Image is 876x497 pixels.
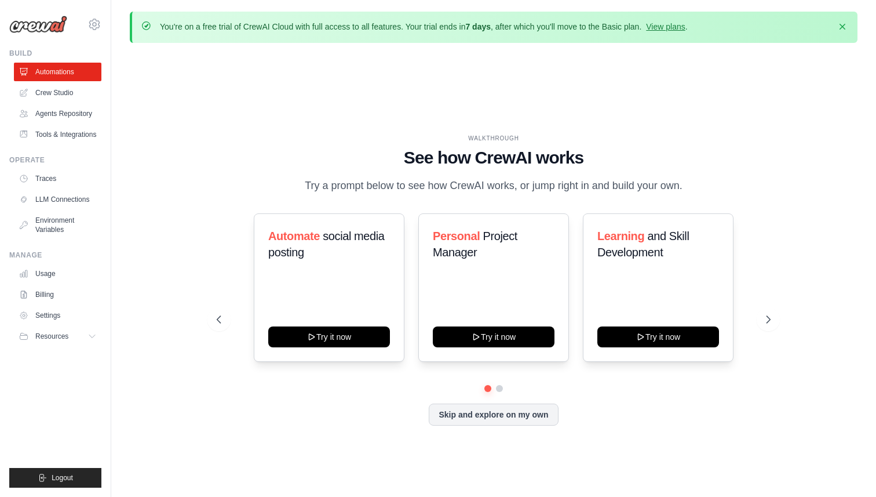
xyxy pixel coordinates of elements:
[14,306,101,325] a: Settings
[14,169,101,188] a: Traces
[9,468,101,488] button: Logout
[9,16,67,33] img: Logo
[818,441,876,497] iframe: Chat Widget
[14,125,101,144] a: Tools & Integrations
[14,104,101,123] a: Agents Repository
[465,22,491,31] strong: 7 days
[14,327,101,346] button: Resources
[9,155,101,165] div: Operate
[597,230,689,259] span: and Skill Development
[433,230,517,259] span: Project Manager
[597,327,719,347] button: Try it now
[433,327,554,347] button: Try it now
[9,251,101,260] div: Manage
[268,230,385,259] span: social media posting
[268,230,320,242] span: Automate
[14,84,101,102] a: Crew Studio
[14,211,101,239] a: Environment Variables
[9,49,101,58] div: Build
[14,285,101,304] a: Billing
[217,147,771,168] h1: See how CrewAI works
[52,473,73,483] span: Logout
[14,63,101,81] a: Automations
[14,190,101,209] a: LLM Connections
[268,327,390,347] button: Try it now
[217,134,771,143] div: WALKTHROUGH
[433,230,480,242] span: Personal
[160,21,688,32] p: You're on a free trial of CrewAI Cloud with full access to all features. Your trial ends in , aft...
[299,177,688,194] p: Try a prompt below to see how CrewAI works, or jump right in and build your own.
[646,22,685,31] a: View plans
[429,404,558,426] button: Skip and explore on my own
[597,230,644,242] span: Learning
[35,332,68,341] span: Resources
[14,264,101,283] a: Usage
